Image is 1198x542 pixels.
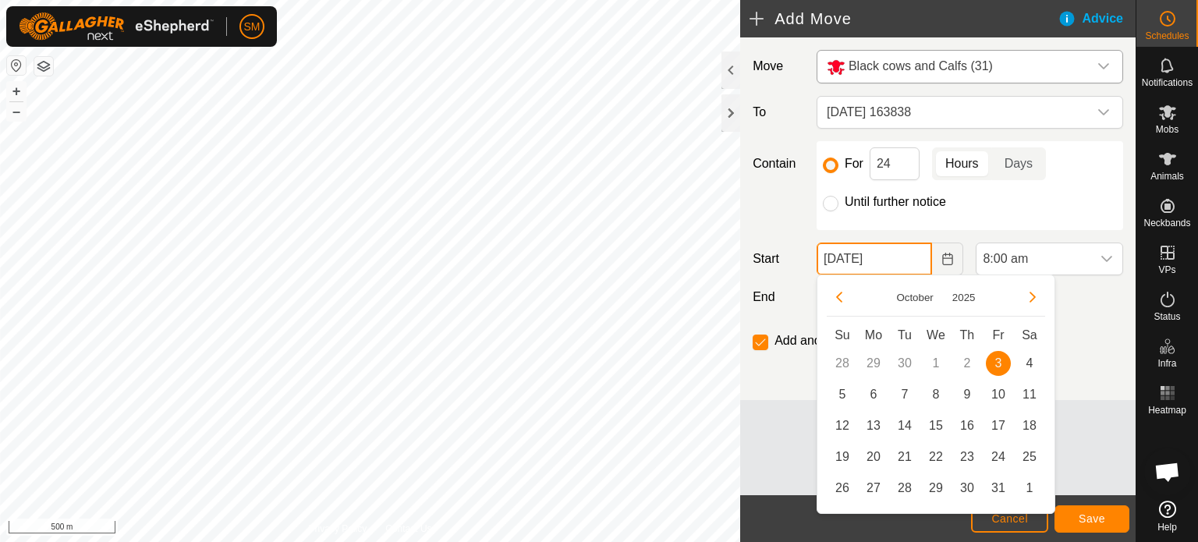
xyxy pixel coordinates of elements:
td: 16 [952,410,983,441]
span: 16 [955,413,980,438]
td: 20 [858,441,889,473]
td: 27 [858,473,889,504]
td: 8 [920,379,952,410]
td: 18 [1014,410,1045,441]
span: 27 [861,476,886,501]
label: To [746,96,810,129]
td: 23 [952,441,983,473]
td: 17 [983,410,1014,441]
td: 21 [889,441,920,473]
span: 18 [1017,413,1042,438]
span: Sa [1022,328,1037,342]
span: Black cows and Calfs [821,51,1088,83]
span: 5 [830,382,855,407]
label: End [746,288,810,306]
span: Days [1005,154,1033,173]
a: Contact Us [385,522,431,536]
span: 9 [955,382,980,407]
div: dropdown trigger [1091,243,1122,275]
span: Th [960,328,975,342]
td: 5 [827,379,858,410]
span: Neckbands [1143,218,1190,228]
button: Reset Map [7,56,26,75]
button: + [7,82,26,101]
td: 4 [1014,348,1045,379]
span: 19 [830,445,855,469]
span: 25 [1017,445,1042,469]
span: Cancel [991,512,1028,525]
span: 26 [830,476,855,501]
span: 11 [1017,382,1042,407]
span: Notifications [1142,78,1193,87]
td: 10 [983,379,1014,410]
td: 12 [827,410,858,441]
label: For [845,158,863,170]
td: 25 [1014,441,1045,473]
label: Until further notice [845,196,946,208]
td: 7 [889,379,920,410]
td: 3 [983,348,1014,379]
td: 9 [952,379,983,410]
td: 11 [1014,379,1045,410]
div: Choose Date [817,275,1055,514]
span: 12 [830,413,855,438]
span: 21 [892,445,917,469]
td: 19 [827,441,858,473]
span: Schedules [1145,31,1189,41]
button: Previous Month [827,285,852,310]
td: 28 [889,473,920,504]
div: dropdown trigger [1088,51,1119,83]
td: 24 [983,441,1014,473]
td: 26 [827,473,858,504]
span: SM [244,19,261,35]
span: 14 [892,413,917,438]
span: Animals [1150,172,1184,181]
span: 15 [923,413,948,438]
span: VPs [1158,265,1175,275]
a: Privacy Policy [309,522,367,536]
span: 28 [892,476,917,501]
span: 8:00 am [976,243,1091,275]
a: Help [1136,494,1198,538]
button: Next Month [1020,285,1045,310]
label: Move [746,50,810,83]
span: 17 [986,413,1011,438]
span: 4 [1017,351,1042,376]
h2: Add Move [750,9,1057,28]
span: Help [1157,523,1177,532]
span: 31 [986,476,1011,501]
span: 7 [892,382,917,407]
button: – [7,102,26,121]
span: We [927,328,945,342]
span: Tu [898,328,912,342]
td: 15 [920,410,952,441]
span: Hours [945,154,979,173]
button: Choose Year [946,289,982,306]
span: 13 [861,413,886,438]
span: Black cows and Calfs (31) [849,59,993,73]
span: 24 [986,445,1011,469]
span: 20 [861,445,886,469]
td: 14 [889,410,920,441]
td: 30 [889,348,920,379]
span: Mobs [1156,125,1179,134]
span: Infra [1157,359,1176,368]
td: 22 [920,441,952,473]
td: 30 [952,473,983,504]
td: 31 [983,473,1014,504]
td: 28 [827,348,858,379]
span: 30 [955,476,980,501]
span: Status [1154,312,1180,321]
span: 29 [923,476,948,501]
div: dropdown trigger [1088,97,1119,128]
span: Mo [865,328,882,342]
span: 2025-10-01 163838 [821,97,1088,128]
span: 23 [955,445,980,469]
button: Save [1054,505,1129,533]
td: 1 [920,348,952,379]
button: Choose Month [890,289,939,306]
span: Heatmap [1148,406,1186,415]
button: Choose Date [932,243,963,275]
div: Advice [1058,9,1136,28]
span: Save [1079,512,1105,525]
